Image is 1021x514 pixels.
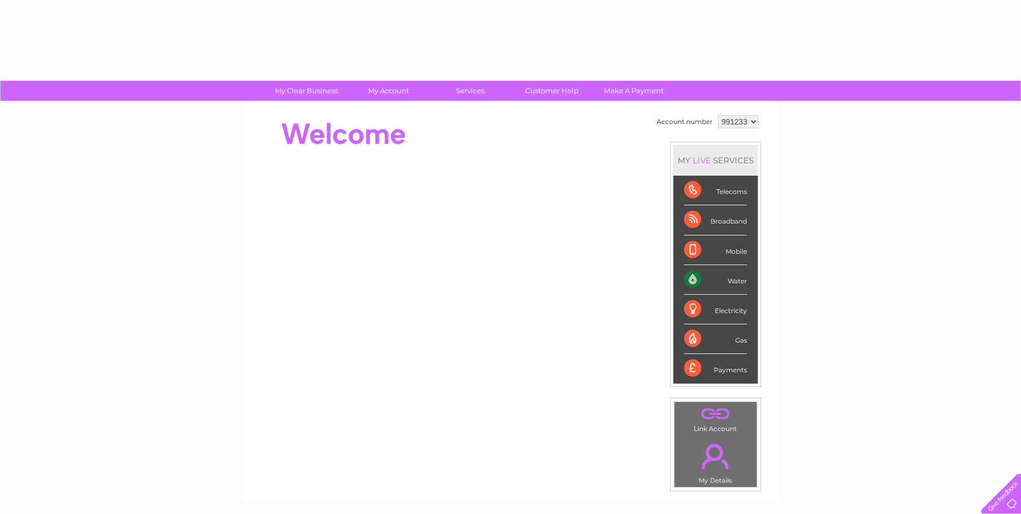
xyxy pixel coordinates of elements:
div: Telecoms [684,176,747,205]
div: Water [684,265,747,295]
div: Electricity [684,295,747,324]
td: My Details [674,435,757,488]
div: Mobile [684,235,747,265]
td: Link Account [674,401,757,435]
div: Gas [684,324,747,354]
div: Broadband [684,205,747,235]
a: Make A Payment [589,81,678,101]
a: My Clear Business [262,81,351,101]
a: . [677,405,754,423]
a: . [677,437,754,475]
a: My Account [344,81,433,101]
div: Payments [684,354,747,383]
a: Customer Help [508,81,596,101]
td: Account number [654,113,715,131]
div: MY SERVICES [673,145,758,176]
a: Services [426,81,515,101]
div: LIVE [691,155,713,165]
